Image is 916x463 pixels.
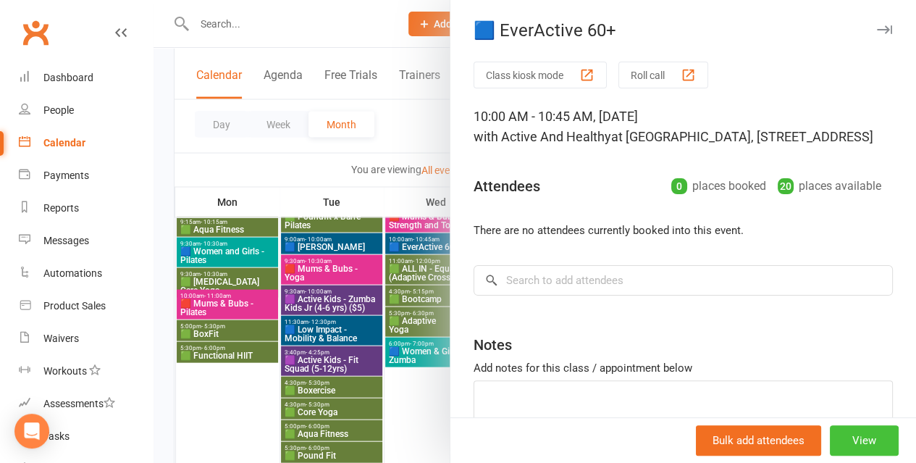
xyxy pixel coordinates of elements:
a: Waivers [19,322,153,355]
button: View [830,425,899,456]
a: Messages [19,225,153,257]
button: Class kiosk mode [474,62,607,88]
span: at [GEOGRAPHIC_DATA], [STREET_ADDRESS] [611,129,873,144]
div: Dashboard [43,72,93,83]
div: Notes [474,335,512,355]
div: places booked [671,176,766,196]
div: Open Intercom Messenger [14,414,49,449]
li: There are no attendees currently booked into this event. [474,222,893,239]
a: People [19,94,153,127]
div: Payments [43,170,89,181]
div: Add notes for this class / appointment below [474,359,893,377]
a: Automations [19,257,153,290]
div: 20 [778,178,794,194]
div: Calendar [43,137,85,149]
div: 0 [671,178,687,194]
a: Tasks [19,420,153,453]
a: Payments [19,159,153,192]
button: Bulk add attendees [696,425,821,456]
div: Waivers [43,333,79,344]
a: Workouts [19,355,153,388]
div: 10:00 AM - 10:45 AM, [DATE] [474,107,893,147]
a: Calendar [19,127,153,159]
input: Search to add attendees [474,265,893,296]
a: Assessments [19,388,153,420]
div: Assessments [43,398,115,409]
div: Attendees [474,176,540,196]
div: Automations [43,267,102,279]
a: Clubworx [17,14,54,51]
div: People [43,104,74,116]
span: with Active And Healthy [474,129,611,144]
div: Workouts [43,365,87,377]
button: Roll call [618,62,708,88]
div: places available [778,176,881,196]
a: Reports [19,192,153,225]
div: Reports [43,202,79,214]
div: 🟦 EverActive 60+ [450,20,916,41]
div: Messages [43,235,89,246]
div: Tasks [43,430,70,442]
div: Product Sales [43,300,106,312]
a: Dashboard [19,62,153,94]
a: Product Sales [19,290,153,322]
